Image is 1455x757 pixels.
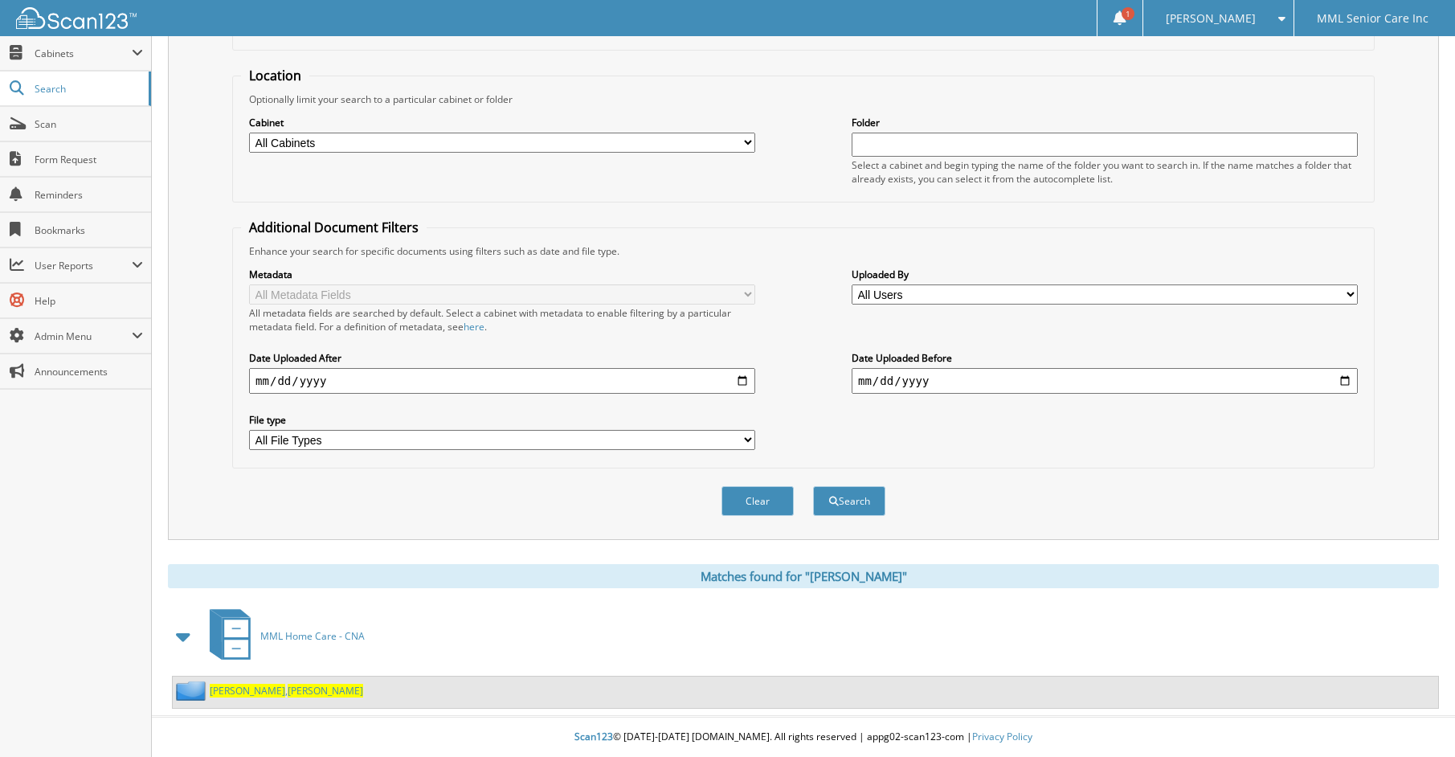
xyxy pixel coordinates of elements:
[35,365,143,378] span: Announcements
[852,116,1358,129] label: Folder
[35,188,143,202] span: Reminders
[152,718,1455,757] div: © [DATE]-[DATE] [DOMAIN_NAME]. All rights reserved | appg02-scan123-com |
[260,629,365,643] span: MML Home Care - CNA
[288,684,363,698] span: [PERSON_NAME]
[35,223,143,237] span: Bookmarks
[249,351,755,365] label: Date Uploaded After
[1317,14,1428,23] span: MML Senior Care Inc
[852,368,1358,394] input: end
[249,306,755,333] div: All metadata fields are searched by default. Select a cabinet with metadata to enable filtering b...
[574,730,613,743] span: Scan123
[241,67,309,84] legend: Location
[210,684,285,698] span: [PERSON_NAME]
[35,153,143,166] span: Form Request
[464,320,484,333] a: here
[241,219,427,236] legend: Additional Document Filters
[176,681,210,701] img: folder2.png
[852,268,1358,281] label: Uploaded By
[210,684,363,698] a: [PERSON_NAME],[PERSON_NAME]
[972,730,1032,743] a: Privacy Policy
[721,486,794,516] button: Clear
[852,351,1358,365] label: Date Uploaded Before
[249,368,755,394] input: start
[35,259,132,272] span: User Reports
[241,244,1366,258] div: Enhance your search for specific documents using filters such as date and file type.
[35,47,132,60] span: Cabinets
[852,158,1358,186] div: Select a cabinet and begin typing the name of the folder you want to search in. If the name match...
[16,7,137,29] img: scan123-logo-white.svg
[249,413,755,427] label: File type
[35,294,143,308] span: Help
[249,116,755,129] label: Cabinet
[241,92,1366,106] div: Optionally limit your search to a particular cabinet or folder
[35,82,141,96] span: Search
[35,329,132,343] span: Admin Menu
[200,604,365,668] a: MML Home Care - CNA
[1122,7,1134,20] span: 1
[1375,680,1455,757] iframe: Chat Widget
[168,564,1439,588] div: Matches found for "[PERSON_NAME]"
[813,486,885,516] button: Search
[1166,14,1256,23] span: [PERSON_NAME]
[35,117,143,131] span: Scan
[249,268,755,281] label: Metadata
